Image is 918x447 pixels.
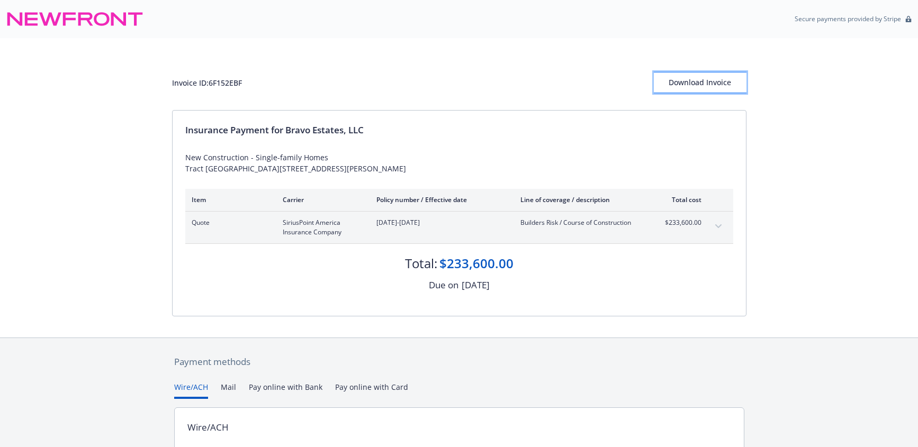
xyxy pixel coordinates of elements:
[172,77,242,88] div: Invoice ID: 6F152EBF
[376,195,503,204] div: Policy number / Effective date
[429,278,458,292] div: Due on
[662,218,701,227] span: $233,600.00
[283,218,359,237] span: SiriusPoint America Insurance Company
[185,152,733,174] div: New Construction - Single-family Homes Tract [GEOGRAPHIC_DATA][STREET_ADDRESS][PERSON_NAME]
[283,195,359,204] div: Carrier
[439,254,514,272] div: $233,600.00
[795,14,901,23] p: Secure payments provided by Stripe
[654,72,746,93] div: Download Invoice
[662,195,701,204] div: Total cost
[654,72,746,93] button: Download Invoice
[405,254,437,272] div: Total:
[185,123,733,137] div: Insurance Payment for Bravo Estates, LLC
[520,218,645,227] span: Builders Risk / Course of Construction
[249,381,322,399] button: Pay online with Bank
[192,218,266,227] span: Quote
[710,218,727,235] button: expand content
[221,381,236,399] button: Mail
[462,278,490,292] div: [DATE]
[174,381,208,399] button: Wire/ACH
[335,381,408,399] button: Pay online with Card
[185,212,733,243] div: QuoteSiriusPoint America Insurance Company[DATE]-[DATE]Builders Risk / Course of Construction$233...
[376,218,503,227] span: [DATE]-[DATE]
[520,195,645,204] div: Line of coverage / description
[192,195,266,204] div: Item
[187,421,229,434] div: Wire/ACH
[174,355,744,369] div: Payment methods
